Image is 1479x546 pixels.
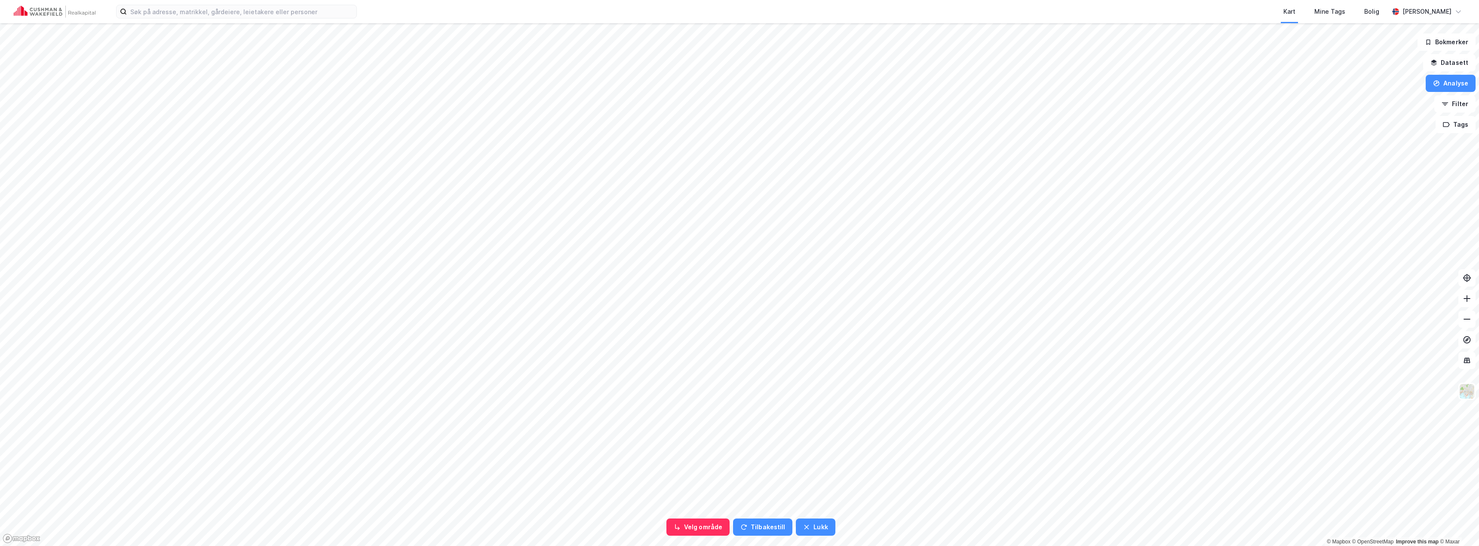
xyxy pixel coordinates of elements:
div: [PERSON_NAME] [1402,6,1451,17]
div: Bolig [1364,6,1379,17]
a: OpenStreetMap [1352,539,1394,545]
button: Tags [1436,116,1476,133]
iframe: Chat Widget [1436,505,1479,546]
input: Søk på adresse, matrikkel, gårdeiere, leietakere eller personer [127,5,356,18]
button: Datasett [1423,54,1476,71]
img: cushman-wakefield-realkapital-logo.202ea83816669bd177139c58696a8fa1.svg [14,6,95,18]
button: Bokmerker [1418,34,1476,51]
button: Analyse [1426,75,1476,92]
button: Filter [1434,95,1476,113]
button: Lukk [796,519,835,536]
div: Kart [1283,6,1295,17]
a: Mapbox homepage [3,534,40,543]
button: Tilbakestill [733,519,792,536]
a: Improve this map [1396,539,1439,545]
a: Mapbox [1327,539,1350,545]
img: Z [1459,383,1475,400]
div: Kontrollprogram for chat [1436,505,1479,546]
div: Mine Tags [1314,6,1345,17]
button: Velg område [666,519,730,536]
